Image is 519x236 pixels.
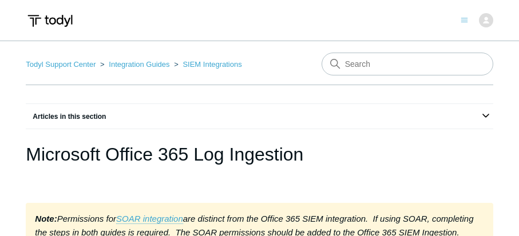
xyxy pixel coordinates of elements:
a: Todyl Support Center [26,60,96,69]
a: SOAR integration [116,214,183,224]
strong: Note: [35,214,57,223]
li: SIEM Integrations [172,60,242,69]
li: Todyl Support Center [26,60,98,69]
em: Permissions for [35,214,116,223]
a: SIEM Integrations [183,60,241,69]
input: Search [322,53,493,75]
a: Integration Guides [109,60,169,69]
button: Toggle navigation menu [461,14,468,24]
li: Integration Guides [98,60,172,69]
img: Todyl Support Center Help Center home page [26,10,74,31]
h1: Microsoft Office 365 Log Ingestion [26,141,493,168]
span: Articles in this section [26,113,106,121]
